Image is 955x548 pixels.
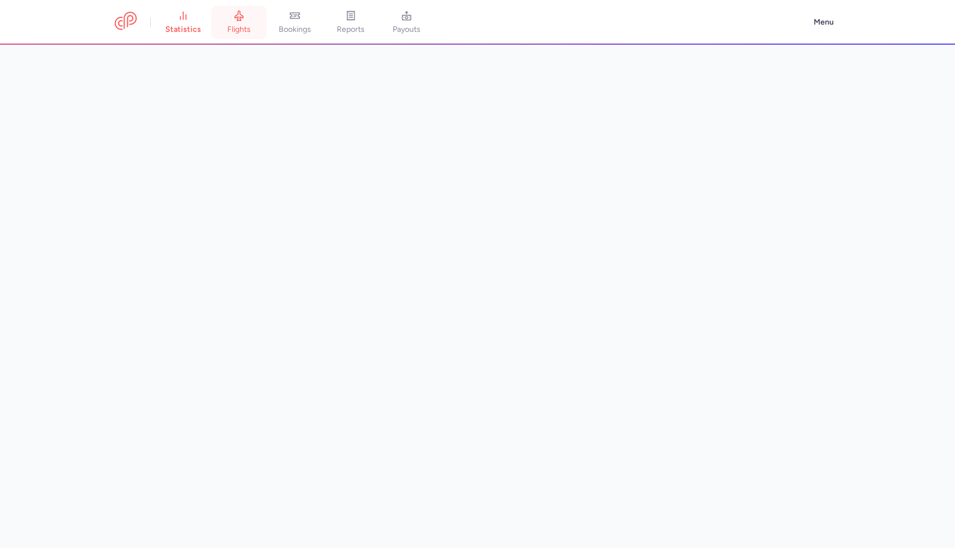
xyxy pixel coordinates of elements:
a: statistics [155,10,211,35]
span: reports [337,25,365,35]
a: bookings [267,10,323,35]
a: payouts [379,10,434,35]
button: Menu [807,12,841,33]
a: CitizenPlane red outlined logo [114,12,137,32]
span: payouts [393,25,421,35]
a: flights [211,10,267,35]
span: bookings [279,25,311,35]
span: flights [227,25,251,35]
a: reports [323,10,379,35]
span: statistics [165,25,201,35]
